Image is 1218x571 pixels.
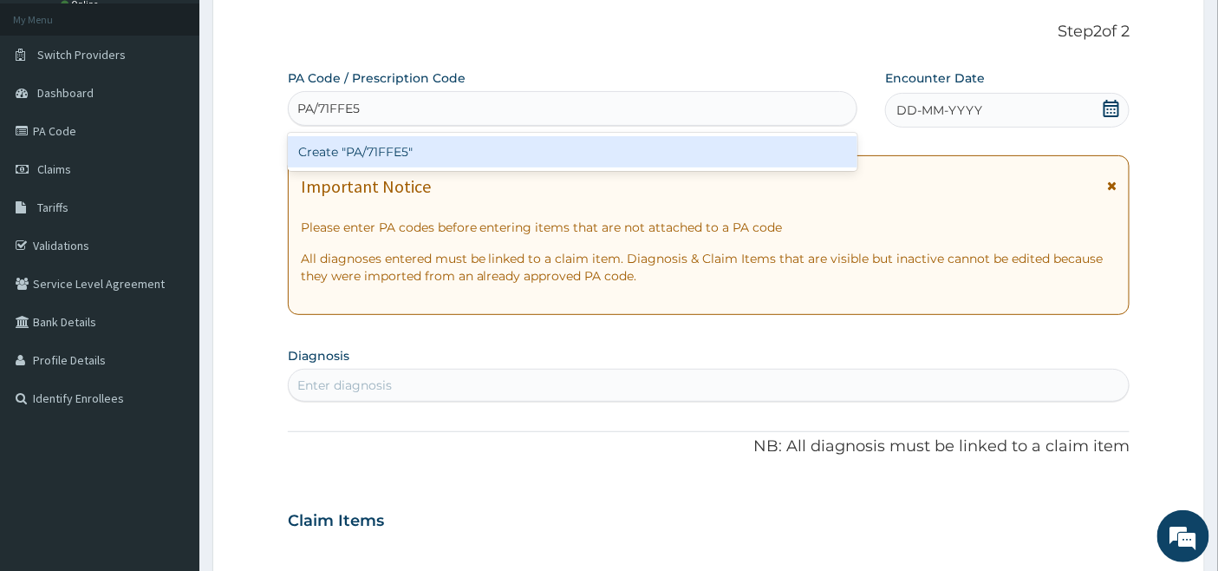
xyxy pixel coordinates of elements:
div: Chat with us now [90,97,291,120]
p: All diagnoses entered must be linked to a claim item. Diagnosis & Claim Items that are visible bu... [301,250,1117,285]
p: Please enter PA codes before entering items that are not attached to a PA code [301,219,1117,236]
span: We're online! [101,174,239,349]
h1: Important Notice [301,177,431,196]
label: Encounter Date [885,69,985,87]
span: Claims [37,161,71,177]
p: NB: All diagnosis must be linked to a claim item [288,436,1130,458]
img: d_794563401_company_1708531726252_794563401 [32,87,70,130]
span: Dashboard [37,85,94,101]
label: PA Code / Prescription Code [288,69,466,87]
p: Step 2 of 2 [288,23,1130,42]
h3: Claim Items [288,512,384,531]
div: Create "PA/71FFE5" [288,136,858,167]
span: Tariffs [37,200,68,215]
div: Minimize live chat window [284,9,326,50]
div: Enter diagnosis [297,377,392,394]
span: Switch Providers [37,47,126,62]
textarea: Type your message and hit 'Enter' [9,384,330,444]
label: Diagnosis [288,347,349,364]
span: DD-MM-YYYY [896,102,982,119]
